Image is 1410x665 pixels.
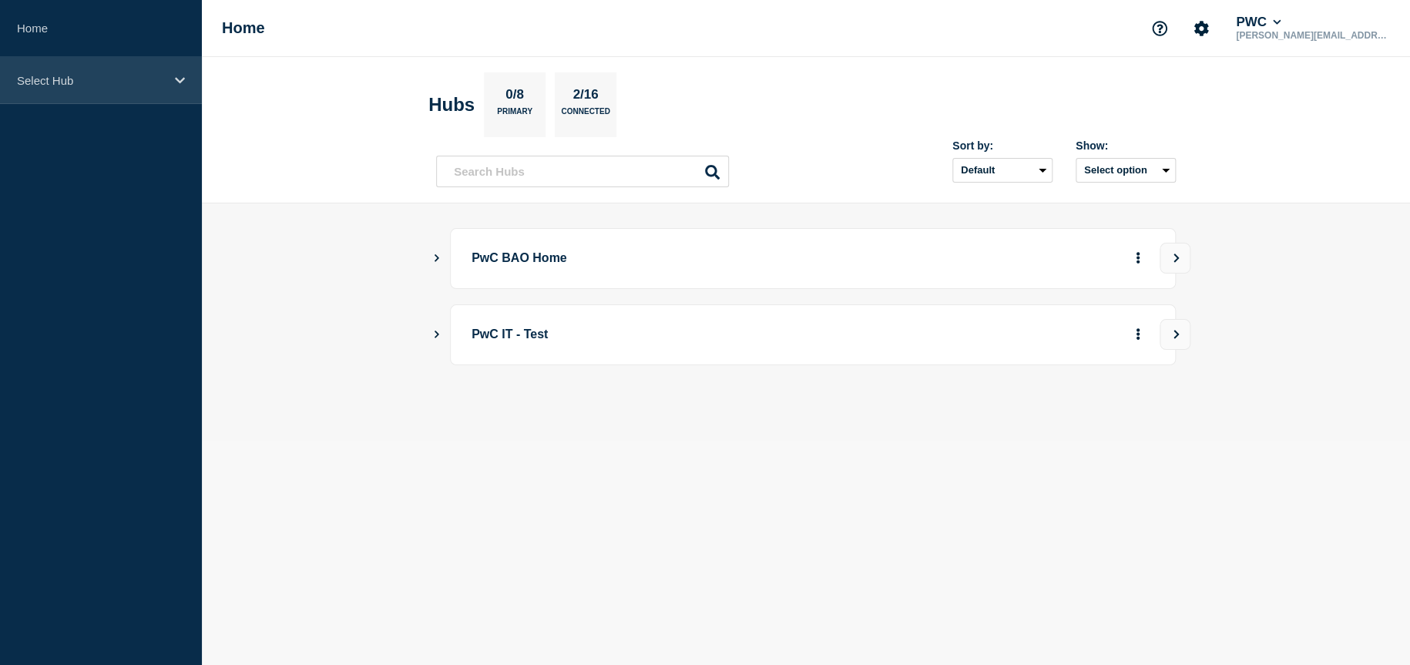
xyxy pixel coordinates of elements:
[17,74,165,87] p: Select Hub
[472,244,898,273] p: PwC BAO Home
[1128,321,1148,349] button: More actions
[1076,158,1176,183] button: Select option
[433,253,441,264] button: Show Connected Hubs
[952,139,1052,152] div: Sort by:
[1185,12,1217,45] button: Account settings
[1160,319,1190,350] button: View
[1160,243,1190,274] button: View
[567,87,604,107] p: 2/16
[500,87,530,107] p: 0/8
[436,156,729,187] input: Search Hubs
[1128,244,1148,273] button: More actions
[1076,139,1176,152] div: Show:
[428,94,475,116] h2: Hubs
[952,158,1052,183] select: Sort by
[1143,12,1176,45] button: Support
[472,321,898,349] p: PwC IT - Test
[1233,30,1393,41] p: [PERSON_NAME][EMAIL_ADDRESS][DOMAIN_NAME]
[1233,15,1284,30] button: PWC
[433,329,441,341] button: Show Connected Hubs
[561,107,609,123] p: Connected
[222,19,265,37] h1: Home
[497,107,532,123] p: Primary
